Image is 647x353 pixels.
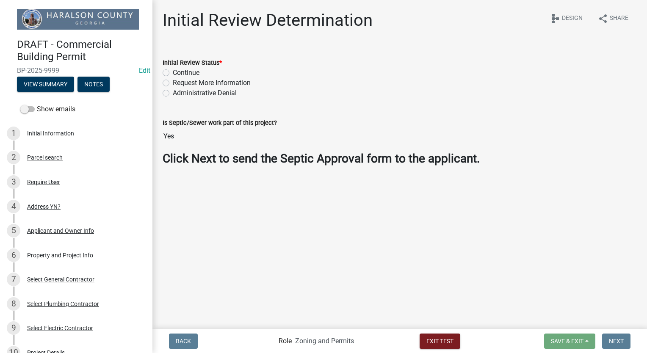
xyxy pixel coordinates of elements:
[7,175,20,189] div: 3
[139,66,150,74] wm-modal-confirm: Edit Application Number
[173,88,237,98] label: Administrative Denial
[27,276,94,282] div: Select General Contractor
[77,81,110,88] wm-modal-confirm: Notes
[609,337,624,344] span: Next
[17,81,74,88] wm-modal-confirm: Summary
[562,14,583,24] span: Design
[163,60,222,66] label: Initial Review Status
[173,78,251,88] label: Request More Information
[163,152,480,165] strong: Click Next to send the Septic Approval form to the applicant.
[598,14,608,24] i: share
[27,179,60,185] div: Require User
[27,252,93,258] div: Property and Project Info
[17,66,135,74] span: BP-2025-9999
[27,154,63,160] div: Parcel search
[7,200,20,213] div: 4
[543,10,589,27] button: schemaDesign
[7,127,20,140] div: 1
[27,301,99,307] div: Select Plumbing Contractor
[139,66,150,74] a: Edit
[7,151,20,164] div: 2
[17,9,139,30] img: Haralson County, Georgia
[7,248,20,262] div: 6
[544,334,595,349] button: Save & Exit
[77,77,110,92] button: Notes
[169,334,198,349] button: Back
[17,77,74,92] button: View Summary
[550,14,560,24] i: schema
[7,297,20,311] div: 8
[20,104,75,114] label: Show emails
[7,321,20,335] div: 9
[7,224,20,237] div: 5
[176,337,191,344] span: Back
[173,68,199,78] label: Continue
[163,10,373,30] h1: Initial Review Determination
[7,273,20,286] div: 7
[27,204,61,210] div: Address YN?
[279,338,292,345] label: Role
[426,337,453,344] span: Exit Test
[610,14,628,24] span: Share
[420,334,460,349] button: Exit Test
[27,325,93,331] div: Select Electric Contractor
[591,10,635,27] button: shareShare
[163,120,277,126] label: Is Septic/Sewer work part of this project?
[551,337,583,344] span: Save & Exit
[27,228,94,234] div: Applicant and Owner Info
[602,334,630,349] button: Next
[17,39,146,63] h4: DRAFT - Commercial Building Permit
[27,130,74,136] div: Initial Information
